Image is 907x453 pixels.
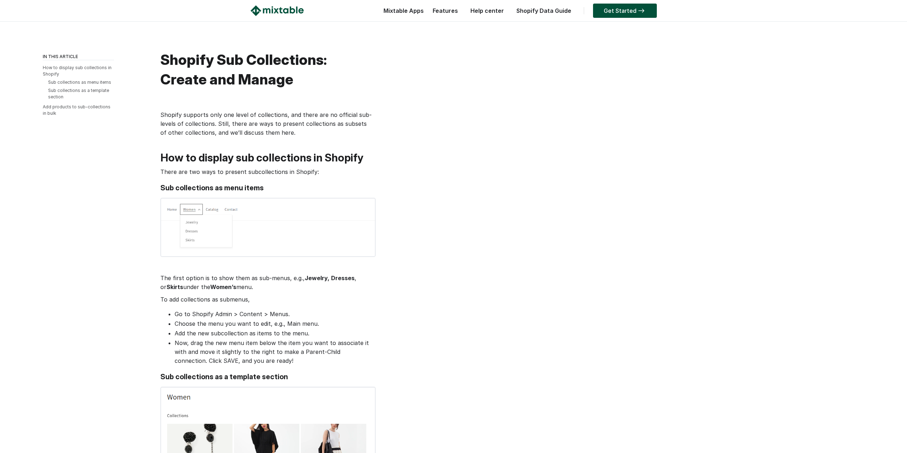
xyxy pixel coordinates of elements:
[175,319,374,328] li: Choose the menu you want to edit, e.g., Main menu.
[43,104,110,116] a: Add products to sub-collections in bulk
[467,7,507,14] a: Help center
[160,295,374,304] p: To add collections as submenus,
[175,329,374,338] li: Add the new subcollection as items to the menu.
[380,5,424,20] div: Mixtable Apps
[160,168,374,176] p: There are two ways to present subcollections in Shopify:
[251,5,304,16] img: Mixtable logo
[160,274,374,292] p: The first option is to show them as sub-menus, e.g., , or under the menu.
[160,184,374,192] h3: Sub collections as menu items
[175,310,374,319] li: Go to Shopify Admin > Content > Menus.
[210,283,236,290] strong: Women’s
[43,65,112,77] a: How to display sub collections in Shopify
[160,110,374,137] p: Shopify supports only one level of collections, and there are no official sub-levels of collectio...
[175,339,374,365] li: Now, drag the new menu item below the item you want to associate it with and move it slightly to ...
[429,7,462,14] a: Features
[48,88,109,99] a: Sub collections as a template section
[305,274,329,282] strong: Jewelry,
[593,4,657,18] a: Get Started
[513,7,575,14] a: Shopify Data Guide
[637,9,646,13] img: arrow-right.svg
[43,53,114,60] div: IN THIS ARTICLE
[48,79,111,85] a: Sub collections as menu items
[166,283,183,290] strong: Skirts
[160,50,374,89] h1: Shopify Sub Collections: Create and Manage
[331,274,355,282] strong: Dresses
[160,372,374,381] h3: Sub collections as a template section
[160,198,376,257] img: sub collections in shopify menu
[160,151,374,164] h2: How to display sub collections in Shopify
